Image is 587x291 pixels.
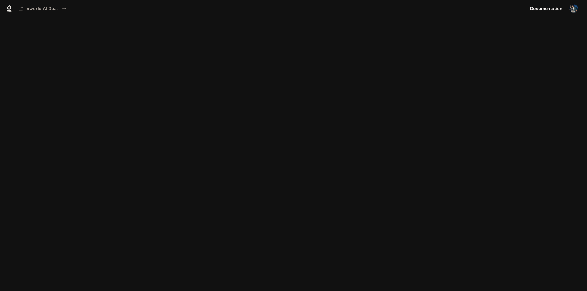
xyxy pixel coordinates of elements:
[16,2,69,15] button: All workspaces
[569,4,578,13] img: User avatar
[528,2,565,15] a: Documentation
[567,2,580,15] button: User avatar
[530,5,563,13] span: Documentation
[25,6,60,11] p: Inworld AI Demos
